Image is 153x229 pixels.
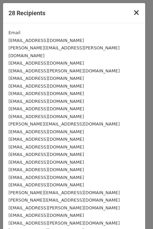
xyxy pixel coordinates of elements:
[8,137,84,142] small: [EMAIL_ADDRESS][DOMAIN_NAME]
[8,160,84,165] small: [EMAIL_ADDRESS][DOMAIN_NAME]
[8,213,84,218] small: [EMAIL_ADDRESS][DOMAIN_NAME]
[8,190,120,195] small: [PERSON_NAME][EMAIL_ADDRESS][DOMAIN_NAME]
[8,121,120,127] small: [PERSON_NAME][EMAIL_ADDRESS][DOMAIN_NAME]
[8,38,84,43] small: [EMAIL_ADDRESS][DOMAIN_NAME]
[8,76,84,81] small: [EMAIL_ADDRESS][DOMAIN_NAME]
[8,182,84,187] small: [EMAIL_ADDRESS][DOMAIN_NAME]
[8,144,84,150] small: [EMAIL_ADDRESS][DOMAIN_NAME]
[119,197,153,229] iframe: Chat Widget
[8,106,84,111] small: [EMAIL_ADDRESS][DOMAIN_NAME]
[8,84,84,89] small: [EMAIL_ADDRESS][DOMAIN_NAME]
[8,68,120,73] small: [EMAIL_ADDRESS][PERSON_NAME][DOMAIN_NAME]
[8,167,84,172] small: [EMAIL_ADDRESS][DOMAIN_NAME]
[128,3,145,22] button: Close
[8,114,84,119] small: [EMAIL_ADDRESS][DOMAIN_NAME]
[8,61,84,66] small: [EMAIL_ADDRESS][DOMAIN_NAME]
[8,30,20,35] small: Email
[8,129,84,134] small: [EMAIL_ADDRESS][DOMAIN_NAME]
[8,152,84,157] small: [EMAIL_ADDRESS][DOMAIN_NAME]
[8,175,84,180] small: [EMAIL_ADDRESS][DOMAIN_NAME]
[133,8,140,17] span: ×
[8,91,84,96] small: [EMAIL_ADDRESS][DOMAIN_NAME]
[8,221,120,226] small: [EMAIL_ADDRESS][PERSON_NAME][DOMAIN_NAME]
[8,45,119,58] small: [PERSON_NAME][EMAIL_ADDRESS][PERSON_NAME][DOMAIN_NAME]
[8,99,84,104] small: [EMAIL_ADDRESS][DOMAIN_NAME]
[8,8,45,18] h5: 28 Recipients
[8,198,120,203] small: [PERSON_NAME][EMAIL_ADDRESS][DOMAIN_NAME]
[8,205,120,210] small: [EMAIL_ADDRESS][PERSON_NAME][DOMAIN_NAME]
